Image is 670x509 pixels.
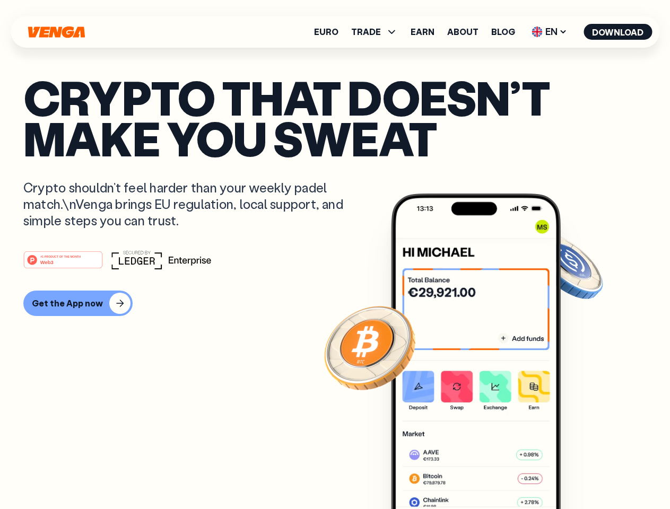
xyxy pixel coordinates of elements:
tspan: Web3 [40,259,54,265]
span: EN [528,23,571,40]
a: Euro [314,28,338,36]
svg: Home [27,26,86,38]
a: #1 PRODUCT OF THE MONTHWeb3 [23,257,103,271]
div: Get the App now [32,298,103,309]
a: Blog [491,28,515,36]
button: Get the App now [23,291,133,316]
p: Crypto shouldn’t feel harder than your weekly padel match.\nVenga brings EU regulation, local sup... [23,179,359,229]
a: Earn [411,28,434,36]
p: Crypto that doesn’t make you sweat [23,77,647,158]
tspan: #1 PRODUCT OF THE MONTH [40,254,81,258]
span: TRADE [351,25,398,38]
a: Get the App now [23,291,647,316]
img: USDC coin [529,228,605,304]
img: flag-uk [532,27,542,37]
button: Download [584,24,652,40]
img: Bitcoin [322,300,417,395]
span: TRADE [351,28,381,36]
a: About [447,28,478,36]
